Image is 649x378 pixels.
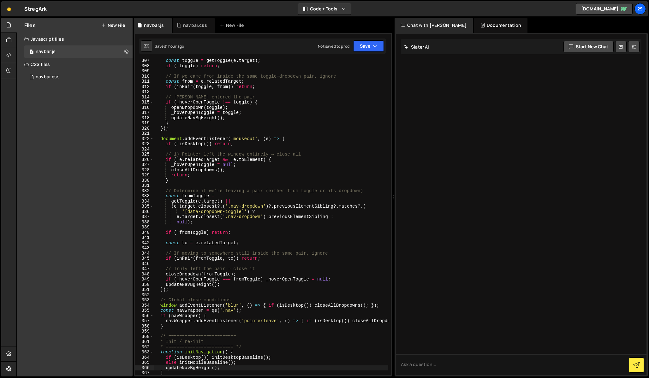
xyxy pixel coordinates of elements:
div: 359 [135,329,154,334]
div: 357 [135,318,154,324]
div: 351 [135,287,154,292]
div: 332 [135,188,154,194]
div: Not saved to prod [318,44,349,49]
div: 363 [135,350,154,355]
div: navbar.css [36,74,60,80]
h2: Slater AI [404,44,429,50]
div: 326 [135,157,154,162]
div: 315 [135,100,154,105]
div: 358 [135,324,154,329]
div: 309 [135,68,154,74]
div: 343 [135,245,154,251]
div: 16690/45597.js [24,45,133,58]
div: 16690/45596.css [24,71,133,83]
div: 362 [135,345,154,350]
div: 320 [135,126,154,131]
button: New File [101,23,125,28]
a: 29 [634,3,646,15]
div: 321 [135,131,154,136]
button: Save [353,40,384,52]
div: 311 [135,79,154,84]
div: 328 [135,168,154,173]
div: 330 [135,178,154,183]
div: 339 [135,225,154,230]
div: 319 [135,121,154,126]
div: 323 [135,141,154,147]
div: navbar.js [36,49,56,55]
div: 365 [135,360,154,365]
div: 331 [135,183,154,188]
div: 314 [135,95,154,100]
div: 338 [135,220,154,225]
div: 308 [135,63,154,69]
div: 352 [135,292,154,298]
div: 366 [135,365,154,371]
div: Javascript files [17,33,133,45]
div: 335 [135,204,154,209]
button: Code + Tools [298,3,351,15]
div: New File [220,22,246,28]
div: StregArk [24,5,47,13]
div: 360 [135,334,154,340]
div: 347 [135,266,154,272]
div: 1 hour ago [166,44,184,49]
div: 349 [135,277,154,282]
div: 312 [135,84,154,90]
div: 329 [135,173,154,178]
div: 318 [135,115,154,121]
a: [DOMAIN_NAME] [576,3,633,15]
div: 341 [135,235,154,240]
div: 337 [135,214,154,220]
div: 354 [135,303,154,308]
div: 324 [135,147,154,152]
button: Start new chat [563,41,614,52]
div: 353 [135,298,154,303]
span: 1 [30,50,33,55]
div: navbar.css [183,22,207,28]
div: 361 [135,339,154,345]
div: 307 [135,58,154,63]
div: 325 [135,152,154,157]
div: 313 [135,89,154,95]
div: 350 [135,282,154,287]
div: 327 [135,162,154,168]
div: 345 [135,256,154,261]
div: navbar.js [144,22,164,28]
a: 🤙 [1,1,17,16]
div: 367 [135,370,154,376]
div: 342 [135,240,154,246]
div: 336 [135,209,154,215]
div: 333 [135,193,154,199]
div: Chat with [PERSON_NAME] [395,18,473,33]
div: 356 [135,313,154,319]
h2: Files [24,22,36,29]
div: 340 [135,230,154,235]
div: 346 [135,261,154,267]
div: 364 [135,355,154,360]
div: 348 [135,272,154,277]
div: 310 [135,74,154,79]
div: Documentation [474,18,527,33]
div: Saved [155,44,184,49]
div: CSS files [17,58,133,71]
div: 344 [135,251,154,256]
div: 334 [135,199,154,204]
div: 355 [135,308,154,313]
div: 317 [135,110,154,115]
div: 322 [135,136,154,142]
div: 316 [135,105,154,110]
